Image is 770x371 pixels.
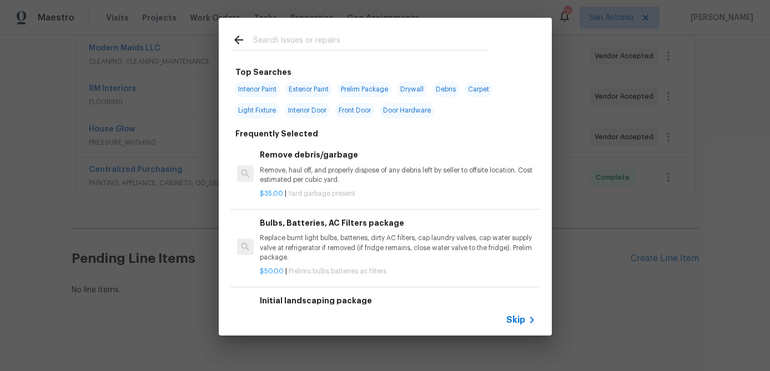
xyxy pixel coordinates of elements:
span: Interior Paint [235,82,280,97]
p: Remove, haul off, and properly dispose of any debris left by seller to offsite location. Cost est... [260,166,535,185]
p: | [260,189,535,199]
span: Exterior Paint [285,82,332,97]
span: Prelims bulbs batteries ac filters [289,268,386,275]
span: $35.00 [260,190,283,197]
p: | [260,267,535,276]
h6: Initial landscaping package [260,294,535,307]
h6: Frequently Selected [235,128,318,140]
span: Drywall [397,82,427,97]
h6: Remove debris/garbage [260,149,535,161]
span: Door Hardware [380,103,434,118]
h6: Top Searches [235,66,291,78]
span: $50.00 [260,268,284,275]
p: Replace burnt light bulbs, batteries, dirty AC filters, cap laundry valves, cap water supply valv... [260,233,535,262]
h6: Bulbs, Batteries, AC Filters package [260,217,535,229]
span: Debris [432,82,459,97]
span: Yard garbage present [288,190,355,197]
span: Front Door [335,103,374,118]
span: Skip [506,314,525,326]
span: Interior Door [285,103,330,118]
span: Prelim Package [338,82,391,97]
span: Light Fixture [235,103,279,118]
input: Search issues or repairs [253,33,489,50]
span: Carpet [465,82,492,97]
